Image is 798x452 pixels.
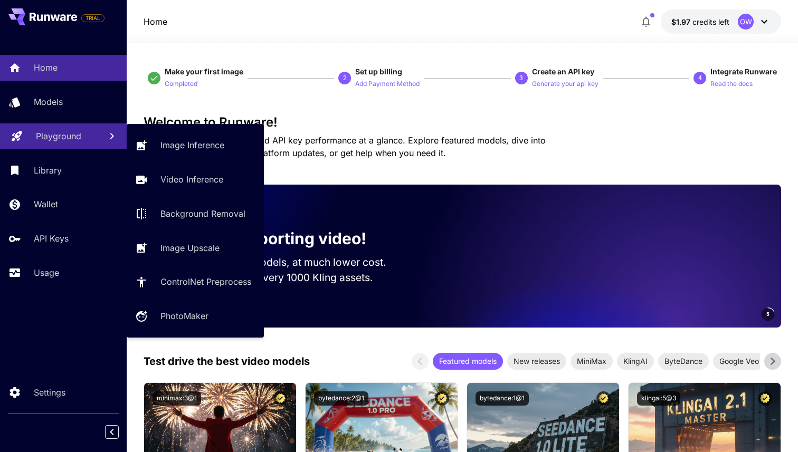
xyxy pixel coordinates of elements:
[34,61,58,74] p: Home
[661,9,781,34] button: $1.9712
[127,132,264,158] a: Image Inference
[127,201,264,227] a: Background Removal
[658,355,709,367] span: ByteDance
[113,422,127,441] div: Collapse sidebar
[738,14,754,30] div: OW
[160,310,208,322] p: PhotoMaker
[637,391,680,406] button: klingai:5@3
[160,275,251,288] p: ControlNet Preprocess
[127,269,264,295] a: ControlNet Preprocess
[127,303,264,329] a: PhotoMaker
[710,79,753,89] p: Read the docs
[532,79,598,89] p: Generate your api key
[144,15,167,28] nav: breadcrumb
[532,67,594,76] span: Create an API key
[127,167,264,193] a: Video Inference
[435,391,449,406] button: Certified Model – Vetted for best performance and includes a commercial license.
[160,270,406,285] p: Save up to $500 for every 1000 Kling assets.
[36,130,81,142] p: Playground
[144,353,310,369] p: Test drive the best video models
[314,391,368,406] button: bytedance:2@1
[34,386,65,399] p: Settings
[160,139,224,151] p: Image Inference
[519,73,523,83] p: 3
[144,135,546,158] span: Check out your usage stats and API key performance at a glance. Explore featured models, dive int...
[710,67,777,76] span: Integrate Runware
[571,355,613,367] span: MiniMax
[160,255,406,270] p: Run the best video models, at much lower cost.
[160,207,245,220] p: Background Removal
[190,227,366,251] p: Now supporting video!
[34,164,62,177] p: Library
[355,79,420,89] p: Add Payment Method
[671,16,729,27] div: $1.9712
[273,391,288,406] button: Certified Model – Vetted for best performance and includes a commercial license.
[127,235,264,261] a: Image Upscale
[34,232,69,245] p: API Keys
[507,355,566,367] span: New releases
[81,12,104,24] span: Add your payment card to enable full platform functionality.
[355,67,402,76] span: Set up billing
[34,266,59,279] p: Usage
[165,67,243,76] span: Make your first image
[105,425,119,439] button: Collapse sidebar
[144,115,781,130] h3: Welcome to Runware!
[153,391,201,406] button: minimax:3@1
[596,391,611,406] button: Certified Model – Vetted for best performance and includes a commercial license.
[671,17,692,26] span: $1.97
[692,17,729,26] span: credits left
[713,355,765,367] span: Google Veo
[82,14,104,22] span: TRIAL
[758,391,772,406] button: Certified Model – Vetted for best performance and includes a commercial license.
[698,73,702,83] p: 4
[165,79,197,89] p: Completed
[766,310,769,318] span: 5
[160,242,220,254] p: Image Upscale
[476,391,529,406] button: bytedance:1@1
[34,95,63,108] p: Models
[34,198,58,210] p: Wallet
[433,355,503,367] span: Featured models
[144,15,167,28] p: Home
[160,173,223,186] p: Video Inference
[617,355,654,367] span: KlingAI
[343,73,347,83] p: 2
